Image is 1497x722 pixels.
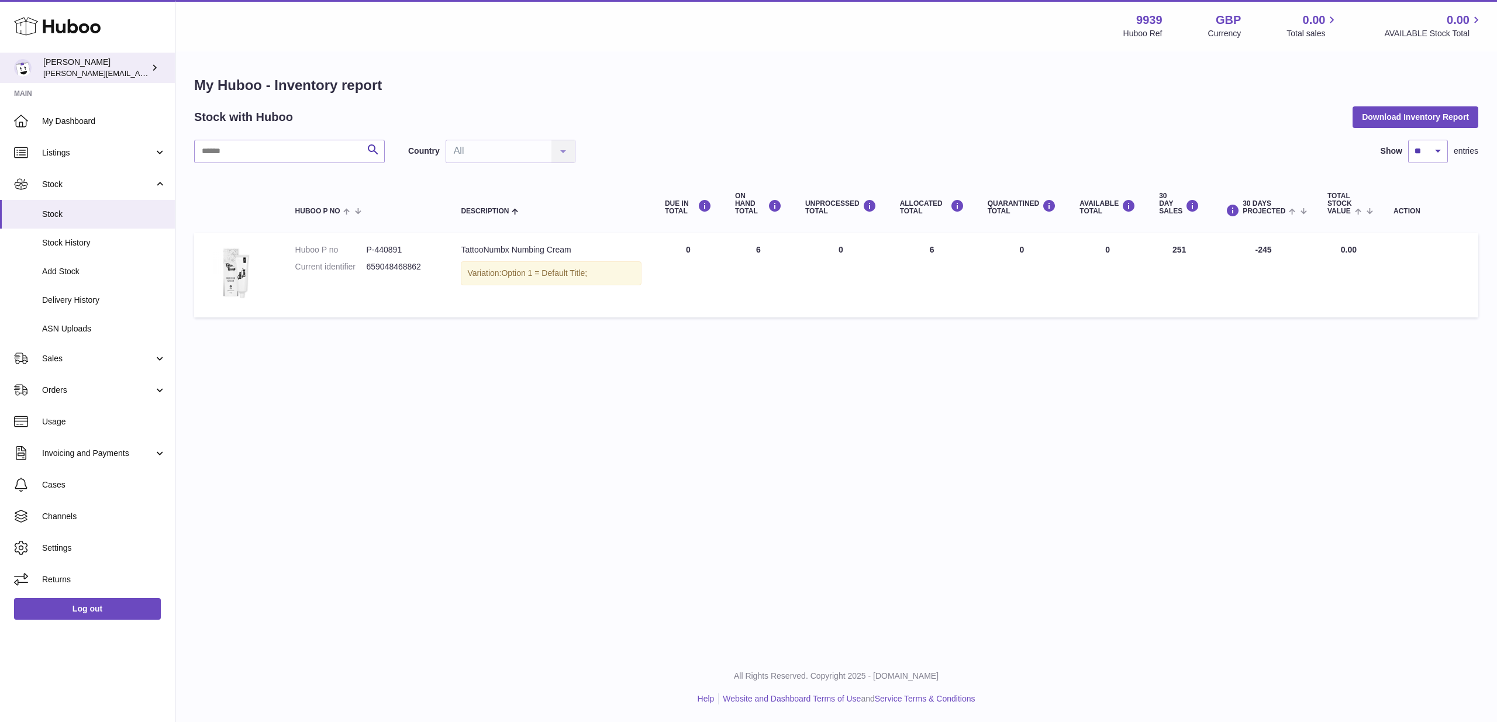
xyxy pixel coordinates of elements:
[1208,28,1241,39] div: Currency
[875,694,975,703] a: Service Terms & Conditions
[988,199,1057,215] div: QUARANTINED Total
[1353,106,1478,127] button: Download Inventory Report
[723,694,861,703] a: Website and Dashboard Terms of Use
[42,543,166,554] span: Settings
[1286,12,1339,39] a: 0.00 Total sales
[1068,233,1147,317] td: 0
[888,233,976,317] td: 6
[900,199,964,215] div: ALLOCATED Total
[723,233,794,317] td: 6
[43,57,149,79] div: [PERSON_NAME]
[194,109,293,125] h2: Stock with Huboo
[1327,192,1352,216] span: Total stock value
[43,68,234,78] span: [PERSON_NAME][EMAIL_ADDRESS][DOMAIN_NAME]
[42,266,166,277] span: Add Stock
[42,574,166,585] span: Returns
[366,261,437,272] dd: 659048468862
[295,244,367,255] dt: Huboo P no
[366,244,437,255] dd: P-440891
[698,694,715,703] a: Help
[1341,245,1357,254] span: 0.00
[1243,200,1285,215] span: 30 DAYS PROJECTED
[719,693,975,704] li: and
[1136,12,1163,28] strong: 9939
[42,116,166,127] span: My Dashboard
[14,59,32,77] img: tommyhardy@hotmail.com
[1147,233,1211,317] td: 251
[501,268,587,278] span: Option 1 = Default Title;
[794,233,888,317] td: 0
[1384,12,1483,39] a: 0.00 AVAILABLE Stock Total
[653,233,723,317] td: 0
[665,199,712,215] div: DUE IN TOTAL
[295,208,340,215] span: Huboo P no
[185,671,1488,682] p: All Rights Reserved. Copyright 2025 - [DOMAIN_NAME]
[1211,233,1316,317] td: -245
[1303,12,1326,28] span: 0.00
[295,261,367,272] dt: Current identifier
[42,416,166,427] span: Usage
[1020,245,1025,254] span: 0
[42,448,154,459] span: Invoicing and Payments
[461,261,641,285] div: Variation:
[42,237,166,248] span: Stock History
[408,146,440,157] label: Country
[42,209,166,220] span: Stock
[1454,146,1478,157] span: entries
[206,244,264,303] img: product image
[1123,28,1163,39] div: Huboo Ref
[194,76,1478,95] h1: My Huboo - Inventory report
[1393,208,1467,215] div: Action
[1079,199,1136,215] div: AVAILABLE Total
[42,479,166,490] span: Cases
[42,323,166,334] span: ASN Uploads
[461,244,641,255] div: TattooNumbx Numbing Cream
[14,598,161,619] a: Log out
[42,353,154,364] span: Sales
[1216,12,1241,28] strong: GBP
[1381,146,1402,157] label: Show
[42,179,154,190] span: Stock
[461,208,509,215] span: Description
[735,192,782,216] div: ON HAND Total
[42,511,166,522] span: Channels
[42,385,154,396] span: Orders
[1447,12,1470,28] span: 0.00
[1286,28,1339,39] span: Total sales
[805,199,877,215] div: UNPROCESSED Total
[1384,28,1483,39] span: AVAILABLE Stock Total
[42,295,166,306] span: Delivery History
[42,147,154,158] span: Listings
[1159,192,1199,216] div: 30 DAY SALES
